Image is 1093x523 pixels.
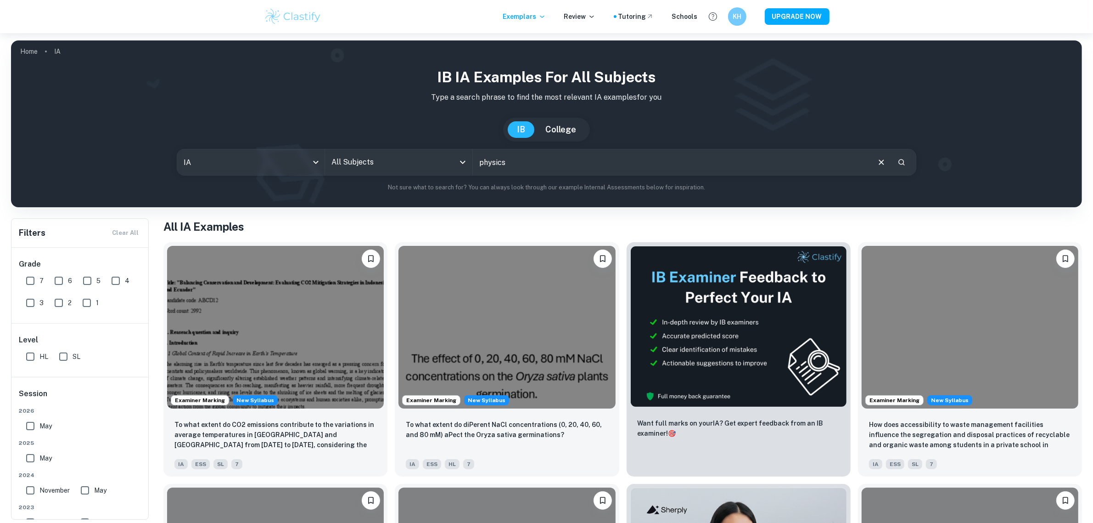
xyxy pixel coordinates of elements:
[94,485,106,495] span: May
[668,430,676,437] span: 🎯
[362,491,380,510] button: Bookmark
[894,154,909,170] button: Search
[233,395,278,405] div: Starting from the May 2026 session, the ESS IA requirements have changed. We created this exempla...
[39,485,70,495] span: November
[19,407,142,415] span: 2026
[403,396,460,404] span: Examiner Marking
[423,459,441,469] span: ESS
[231,459,242,469] span: 7
[672,11,698,22] a: Schools
[20,45,38,58] a: Home
[536,121,585,138] button: College
[213,459,228,469] span: SL
[728,7,746,26] button: KH
[594,250,612,268] button: Bookmark
[862,246,1078,409] img: ESS IA example thumbnail: How does accessibility to waste manageme
[362,250,380,268] button: Bookmark
[19,471,142,479] span: 2024
[594,491,612,510] button: Bookmark
[18,92,1075,103] p: Type a search phrase to find the most relevant IA examples for you
[39,421,52,431] span: May
[163,218,1082,235] h1: All IA Examples
[167,246,384,409] img: ESS IA example thumbnail: To what extent do CO2 emissions contribu
[19,439,142,447] span: 2025
[18,66,1075,88] h1: IB IA examples for all subjects
[503,11,546,22] p: Exemplars
[264,7,322,26] img: Clastify logo
[618,11,654,22] a: Tutoring
[96,298,99,308] span: 1
[18,183,1075,192] p: Not sure what to search for? You can always look through our example Internal Assessments below f...
[398,246,615,409] img: ESS IA example thumbnail: To what extent do diPerent NaCl concentr
[873,153,890,171] button: Clear
[177,149,325,175] div: IA
[1056,491,1075,510] button: Bookmark
[927,395,972,405] span: New Syllabus
[732,11,742,22] h6: KH
[464,395,509,405] div: Starting from the May 2026 session, the ESS IA requirements have changed. We created this exempla...
[171,396,229,404] span: Examiner Marking
[463,459,474,469] span: 7
[19,259,142,270] h6: Grade
[886,459,904,469] span: ESS
[406,459,419,469] span: IA
[125,276,129,286] span: 4
[19,335,142,346] h6: Level
[858,242,1082,477] a: Examiner MarkingStarting from the May 2026 session, the ESS IA requirements have changed. We crea...
[191,459,210,469] span: ESS
[926,459,937,469] span: 7
[927,395,972,405] div: Starting from the May 2026 session, the ESS IA requirements have changed. We created this exempla...
[163,242,387,477] a: Examiner MarkingStarting from the May 2026 session, the ESS IA requirements have changed. We crea...
[866,396,923,404] span: Examiner Marking
[705,9,721,24] button: Help and Feedback
[39,453,52,463] span: May
[869,459,882,469] span: IA
[174,420,376,451] p: To what extent do CO2 emissions contribute to the variations in average temperatures in Indonesia...
[39,352,48,362] span: HL
[68,276,72,286] span: 6
[630,246,847,407] img: Thumbnail
[473,149,869,175] input: E.g. player arrangements, enthalpy of combustion, analysis of a big city...
[54,46,61,57] p: IA
[174,459,188,469] span: IA
[19,227,45,239] h6: Filters
[627,242,851,477] a: ThumbnailWant full marks on yourIA? Get expert feedback from an IB examiner!
[445,459,460,469] span: HL
[73,352,80,362] span: SL
[233,395,278,405] span: New Syllabus
[19,503,142,512] span: 2023
[908,459,922,469] span: SL
[406,420,608,440] p: To what extent do diPerent NaCl concentrations (0, 20, 40, 60, and 80 mM) aPect the Oryza sativa ...
[508,121,534,138] button: IB
[68,298,72,308] span: 2
[19,388,142,407] h6: Session
[869,420,1071,451] p: How does accessibility to waste management facilities influence the segregation and disposal prac...
[96,276,101,286] span: 5
[765,8,830,25] button: UPGRADE NOW
[464,395,509,405] span: New Syllabus
[564,11,595,22] p: Review
[638,418,840,438] p: Want full marks on your IA ? Get expert feedback from an IB examiner!
[395,242,619,477] a: Examiner MarkingStarting from the May 2026 session, the ESS IA requirements have changed. We crea...
[11,40,1082,207] img: profile cover
[39,276,44,286] span: 7
[1056,250,1075,268] button: Bookmark
[456,156,469,169] button: Open
[39,298,44,308] span: 3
